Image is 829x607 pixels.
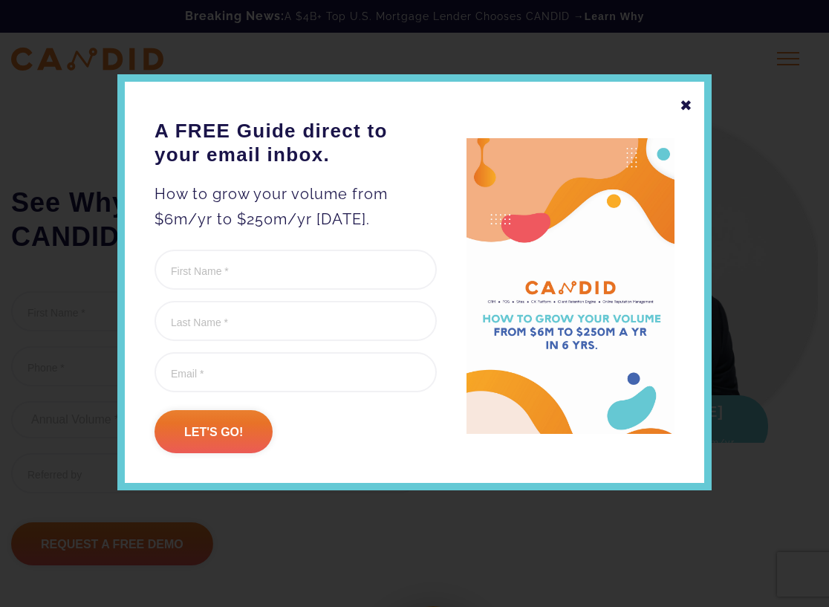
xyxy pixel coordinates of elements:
[155,410,273,453] input: Let's go!
[155,119,437,166] h3: A FREE Guide direct to your email inbox.
[466,138,674,435] img: A FREE Guide direct to your email inbox.
[155,181,437,232] p: How to grow your volume from $6m/yr to $250m/yr [DATE].
[155,301,437,341] input: Last Name *
[155,250,437,290] input: First Name *
[155,352,437,392] input: Email *
[680,93,693,118] div: ✖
